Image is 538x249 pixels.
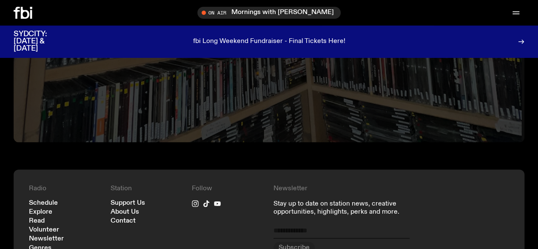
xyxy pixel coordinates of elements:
[193,38,345,46] p: fbi Long Weekend Fundraiser - Final Tickets Here!
[29,185,102,193] h4: Radio
[273,200,428,216] p: Stay up to date on station news, creative opportunities, highlights, perks and more.
[197,7,341,19] button: On AirMornings with [PERSON_NAME]
[192,185,265,193] h4: Follow
[111,218,136,224] a: Contact
[29,218,45,224] a: Read
[29,200,58,206] a: Schedule
[29,227,59,233] a: Volunteer
[111,185,184,193] h4: Station
[29,236,64,242] a: Newsletter
[111,200,145,206] a: Support Us
[273,185,428,193] h4: Newsletter
[29,209,52,215] a: Explore
[111,209,139,215] a: About Us
[14,31,68,52] h3: SYDCITY: [DATE] & [DATE]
